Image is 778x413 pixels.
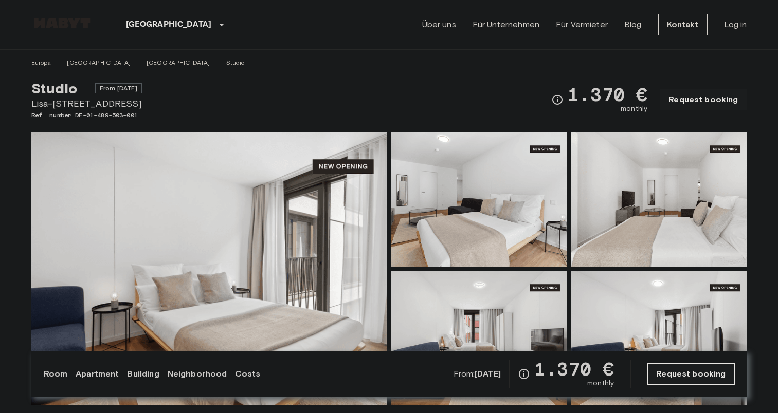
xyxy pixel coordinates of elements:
span: Ref. number DE-01-489-503-001 [31,110,142,120]
img: Marketing picture of unit DE-01-489-503-001 [31,132,387,405]
img: Picture of unit DE-01-489-503-001 [571,132,747,267]
img: Picture of unit DE-01-489-503-001 [571,271,747,405]
span: monthly [587,378,614,388]
img: Picture of unit DE-01-489-503-001 [391,271,567,405]
a: Log in [724,18,747,31]
svg: Check cost overview for full price breakdown. Please note that discounts apply to new joiners onl... [518,368,530,380]
a: Request booking [660,89,747,110]
svg: Check cost overview for full price breakdown. Please note that discounts apply to new joiners onl... [551,93,564,106]
img: Habyt [31,18,93,28]
span: From: [454,368,501,380]
a: Für Unternehmen [473,18,539,31]
span: 1.370 € [568,85,647,104]
span: Studio [31,80,78,97]
p: [GEOGRAPHIC_DATA] [126,18,212,31]
a: [GEOGRAPHIC_DATA] [67,58,131,67]
a: Über uns [422,18,456,31]
span: From [DATE] [95,83,142,93]
img: Picture of unit DE-01-489-503-001 [391,132,567,267]
span: monthly [621,104,647,114]
span: 1.370 € [534,360,614,378]
a: Für Vermieter [556,18,608,31]
a: Europa [31,58,51,67]
a: Blog [624,18,642,31]
a: Costs [235,368,260,380]
a: Request booking [647,363,734,385]
a: Room [44,368,68,380]
a: Kontakt [658,14,708,35]
a: Neighborhood [168,368,227,380]
a: Apartment [76,368,119,380]
span: Lisa-[STREET_ADDRESS] [31,97,142,110]
b: [DATE] [475,369,501,379]
a: [GEOGRAPHIC_DATA] [147,58,210,67]
a: Studio [226,58,245,67]
a: Building [127,368,159,380]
